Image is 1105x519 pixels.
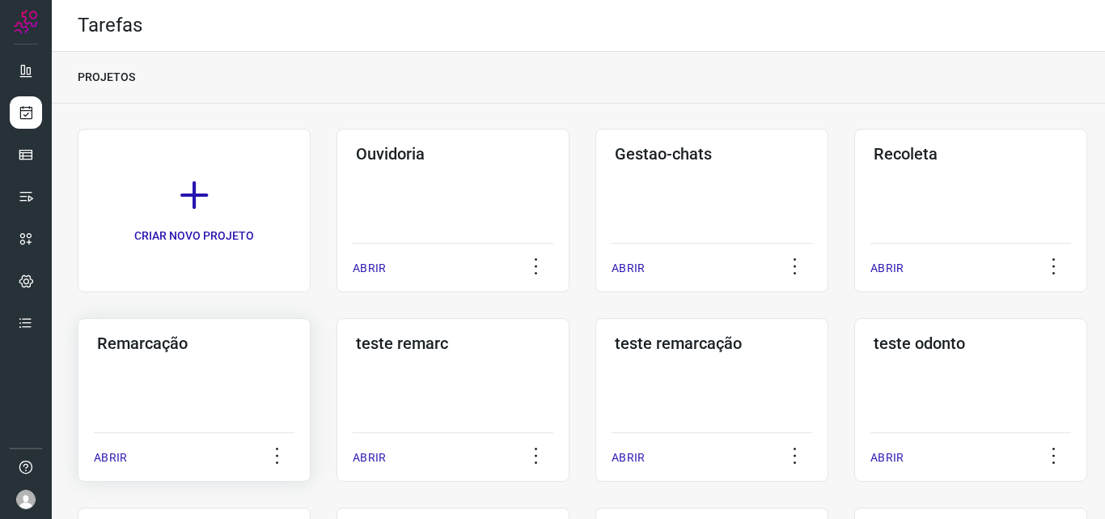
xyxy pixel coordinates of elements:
[615,144,809,164] h3: Gestao-chats
[874,144,1068,164] h3: Recoleta
[874,334,1068,353] h3: teste odonto
[353,449,386,466] p: ABRIR
[615,334,809,353] h3: teste remarcação
[612,260,645,277] p: ABRIR
[353,260,386,277] p: ABRIR
[78,14,142,37] h2: Tarefas
[870,449,904,466] p: ABRIR
[870,260,904,277] p: ABRIR
[612,449,645,466] p: ABRIR
[356,144,550,164] h3: Ouvidoria
[14,10,38,34] img: Logo
[97,334,291,353] h3: Remarcação
[134,228,254,245] p: CRIAR NOVO PROJETO
[94,449,127,466] p: ABRIR
[356,334,550,353] h3: teste remarc
[16,490,36,509] img: avatar-user-boy.jpg
[78,69,135,86] p: PROJETOS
